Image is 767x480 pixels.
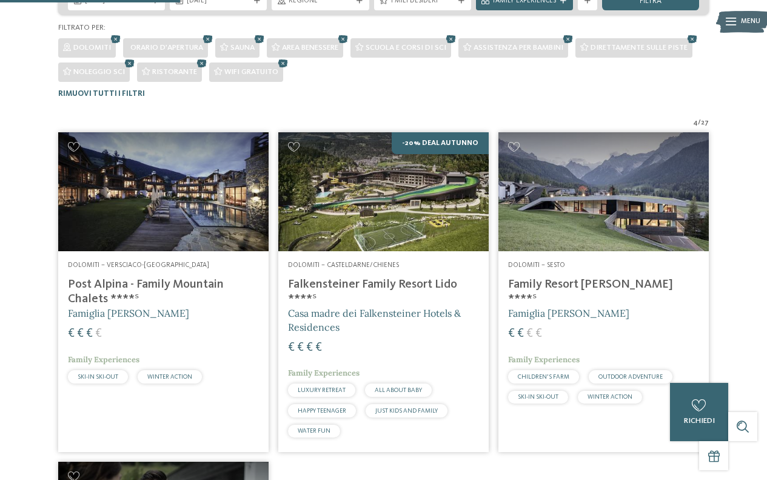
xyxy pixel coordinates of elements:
span: WINTER ACTION [588,394,632,400]
span: Family Experiences [508,354,580,365]
span: SKI-IN SKI-OUT [518,394,558,400]
span: € [77,328,84,340]
a: Cercate un hotel per famiglie? Qui troverete solo i migliori! Dolomiti – Versciaco-[GEOGRAPHIC_DA... [58,132,269,452]
span: Direttamente sulle piste [591,44,688,52]
a: Cercate un hotel per famiglie? Qui troverete solo i migliori! -20% Deal Autunno Dolomiti – Castel... [278,132,489,452]
span: Rimuovi tutti i filtri [58,90,145,98]
img: Cercate un hotel per famiglie? Qui troverete solo i migliori! [278,132,489,251]
span: € [526,328,533,340]
span: Assistenza per bambini [474,44,563,52]
span: Casa madre dei Falkensteiner Hotels & Residences [288,307,461,333]
span: JUST KIDS AND FAMILY [375,408,438,414]
span: WATER FUN [298,428,330,434]
span: € [508,328,515,340]
span: Ristorante [152,68,197,76]
span: SKI-IN SKI-OUT [78,374,118,380]
span: Famiglia [PERSON_NAME] [68,307,189,319]
a: Cercate un hotel per famiglie? Qui troverete solo i migliori! Dolomiti – Sesto Family Resort [PER... [498,132,709,452]
h4: Post Alpina - Family Mountain Chalets ****ˢ [68,277,259,306]
span: € [68,328,75,340]
span: Sauna [230,44,255,52]
img: Post Alpina - Family Mountain Chalets ****ˢ [58,132,269,251]
span: LUXURY RETREAT [298,387,346,393]
span: € [95,328,102,340]
span: € [86,328,93,340]
h4: Family Resort [PERSON_NAME] ****ˢ [508,277,699,306]
img: Family Resort Rainer ****ˢ [498,132,709,251]
span: / [698,118,701,128]
a: richiedi [670,383,728,441]
span: Family Experiences [68,354,139,365]
span: Area benessere [282,44,338,52]
span: 4 [693,118,698,128]
span: HAPPY TEENAGER [298,408,346,414]
h4: Falkensteiner Family Resort Lido ****ˢ [288,277,479,306]
span: € [517,328,524,340]
span: WINTER ACTION [147,374,192,380]
span: richiedi [684,417,715,425]
span: OUTDOOR ADVENTURE [598,374,663,380]
span: CHILDREN’S FARM [518,374,569,380]
span: Dolomiti – Casteldarne/Chienes [288,262,399,269]
span: € [297,342,304,354]
span: Dolomiti [73,44,111,52]
span: 27 [701,118,709,128]
span: Filtrato per: [58,24,106,32]
span: ALL ABOUT BABY [375,387,422,393]
span: Scuola e corsi di sci [366,44,446,52]
span: Family Experiences [288,368,360,378]
span: Dolomiti – Versciaco-[GEOGRAPHIC_DATA] [68,262,209,269]
span: Orario d'apertura [130,44,203,52]
span: € [288,342,295,354]
span: € [315,342,322,354]
span: Dolomiti – Sesto [508,262,565,269]
span: Famiglia [PERSON_NAME] [508,307,629,319]
span: € [306,342,313,354]
span: Noleggio sci [73,68,125,76]
span: WiFi gratuito [224,68,278,76]
span: € [535,328,542,340]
